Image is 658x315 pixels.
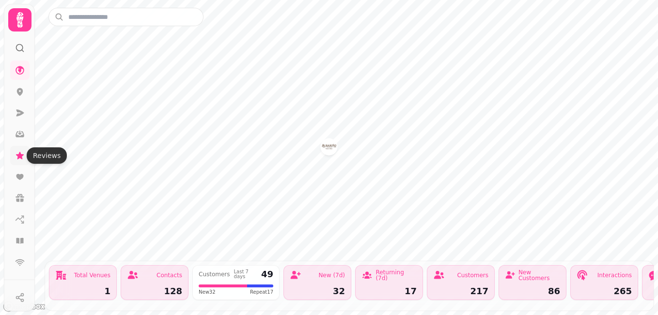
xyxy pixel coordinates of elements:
span: New 32 [199,288,216,296]
div: Interactions [597,272,632,278]
div: Last 7 days [234,269,257,279]
div: Customers [457,272,488,278]
div: 17 [361,287,417,296]
span: Repeat 17 [250,288,273,296]
div: 217 [433,287,488,296]
div: 265 [577,287,632,296]
div: Map marker [321,139,337,157]
div: 32 [290,287,345,296]
a: Mapbox logo [3,301,46,312]
div: Reviews [27,147,67,164]
button: Albariño Tapas [321,139,337,155]
div: 86 [505,287,560,296]
div: Total Venues [74,272,110,278]
div: New (7d) [318,272,345,278]
div: Returning (7d) [376,269,417,281]
div: Contacts [157,272,182,278]
div: 49 [261,270,273,279]
div: Customers [199,271,230,277]
div: 1 [55,287,110,296]
div: New Customers [518,269,560,281]
div: 128 [127,287,182,296]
